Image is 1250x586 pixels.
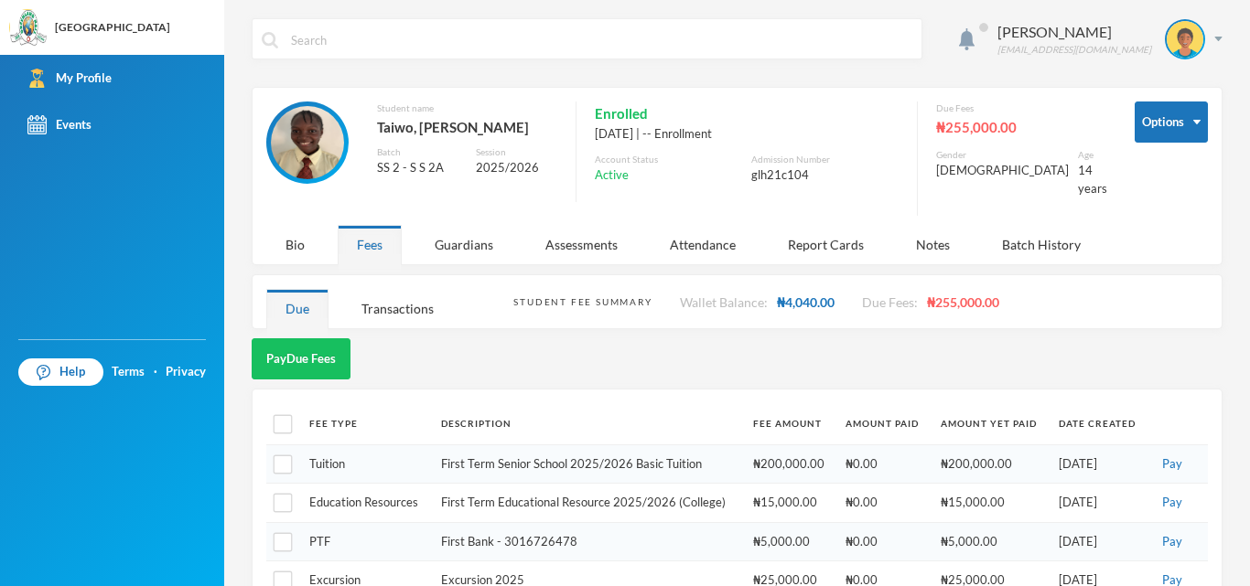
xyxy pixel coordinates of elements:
span: Due Fees: [862,294,918,310]
div: Transactions [342,289,453,328]
button: Pay [1157,532,1188,552]
div: Attendance [651,225,755,264]
a: Privacy [166,363,206,381]
div: Events [27,115,92,134]
div: Bio [266,225,324,264]
div: My Profile [27,69,112,88]
span: Enrolled [595,101,648,125]
td: First Term Educational Resource 2025/2026 (College) [432,484,745,523]
div: Fees [338,225,402,264]
div: Gender [936,148,1069,162]
div: Batch [377,145,462,159]
div: 14 years [1078,162,1107,197]
div: [DATE] | -- Enrollment [595,125,899,144]
div: Report Cards [769,225,883,264]
th: Description [432,403,745,444]
td: ₦0.00 [836,522,931,561]
th: Amount Paid [836,403,931,444]
td: ₦15,000.00 [744,484,836,523]
td: ₦200,000.00 [744,444,836,484]
div: 2025/2026 [476,159,557,177]
button: Options [1135,101,1208,143]
img: STUDENT [1167,21,1203,58]
span: ₦4,040.00 [777,294,835,310]
div: Admission Number [751,153,899,166]
img: search [262,32,278,48]
span: Wallet Balance: [680,294,768,310]
td: Tuition [300,444,431,484]
td: ₦0.00 [836,444,931,484]
td: ₦5,000.00 [932,522,1050,561]
div: Due Fees [936,101,1107,115]
img: logo [10,10,47,47]
td: [DATE] [1050,444,1148,484]
td: ₦0.00 [836,484,931,523]
div: glh21c104 [751,166,899,185]
div: Notes [897,225,969,264]
th: Date Created [1050,403,1148,444]
th: Fee Amount [744,403,836,444]
input: Search [289,19,912,60]
button: Pay [1157,454,1188,474]
div: Account Status [595,153,742,166]
td: ₦200,000.00 [932,444,1050,484]
button: Pay [1157,493,1188,513]
div: Guardians [415,225,512,264]
td: First Bank - 3016726478 [432,522,745,561]
div: Age [1078,148,1107,162]
div: Assessments [526,225,637,264]
div: SS 2 - S S 2A [377,159,462,177]
span: ₦255,000.00 [927,294,999,310]
td: First Term Senior School 2025/2026 Basic Tuition [432,444,745,484]
img: STUDENT [271,106,344,179]
div: Taiwo, [PERSON_NAME] [377,115,557,139]
div: [GEOGRAPHIC_DATA] [55,19,170,36]
a: Help [18,358,103,386]
td: Education Resources [300,484,431,523]
th: Fee Type [300,403,431,444]
td: [DATE] [1050,522,1148,561]
div: [EMAIL_ADDRESS][DOMAIN_NAME] [997,43,1151,57]
div: Student Fee Summary [513,295,652,309]
td: ₦5,000.00 [744,522,836,561]
div: Batch History [983,225,1100,264]
button: PayDue Fees [252,338,350,379]
a: Terms [112,363,145,381]
div: [DEMOGRAPHIC_DATA] [936,162,1069,180]
div: Due [266,289,329,328]
div: Session [476,145,557,159]
span: Active [595,166,629,185]
td: [DATE] [1050,484,1148,523]
div: [PERSON_NAME] [997,21,1151,43]
td: PTF [300,522,431,561]
div: · [154,363,157,381]
div: Student name [377,101,557,115]
td: ₦15,000.00 [932,484,1050,523]
div: ₦255,000.00 [936,115,1107,139]
th: Amount Yet Paid [932,403,1050,444]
